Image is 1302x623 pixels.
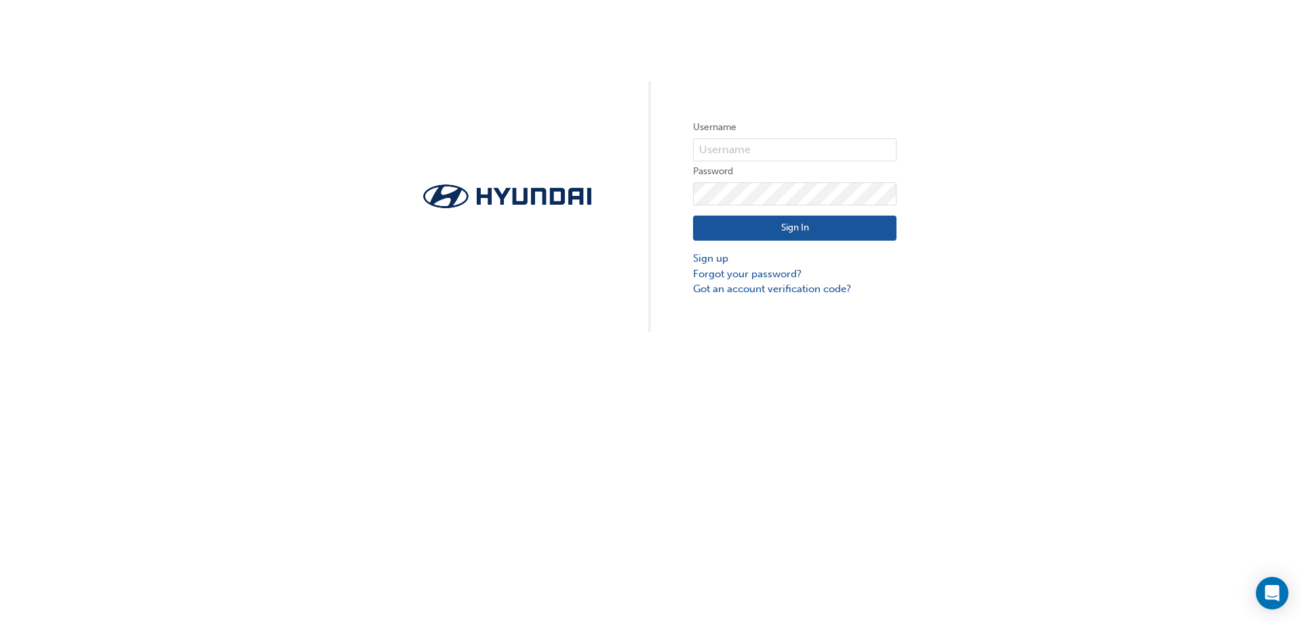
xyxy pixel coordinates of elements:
[1256,577,1288,609] div: Open Intercom Messenger
[693,163,896,180] label: Password
[693,281,896,297] a: Got an account verification code?
[693,216,896,241] button: Sign In
[693,266,896,282] a: Forgot your password?
[693,251,896,266] a: Sign up
[693,138,896,161] input: Username
[406,180,609,212] img: Trak
[693,119,896,136] label: Username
